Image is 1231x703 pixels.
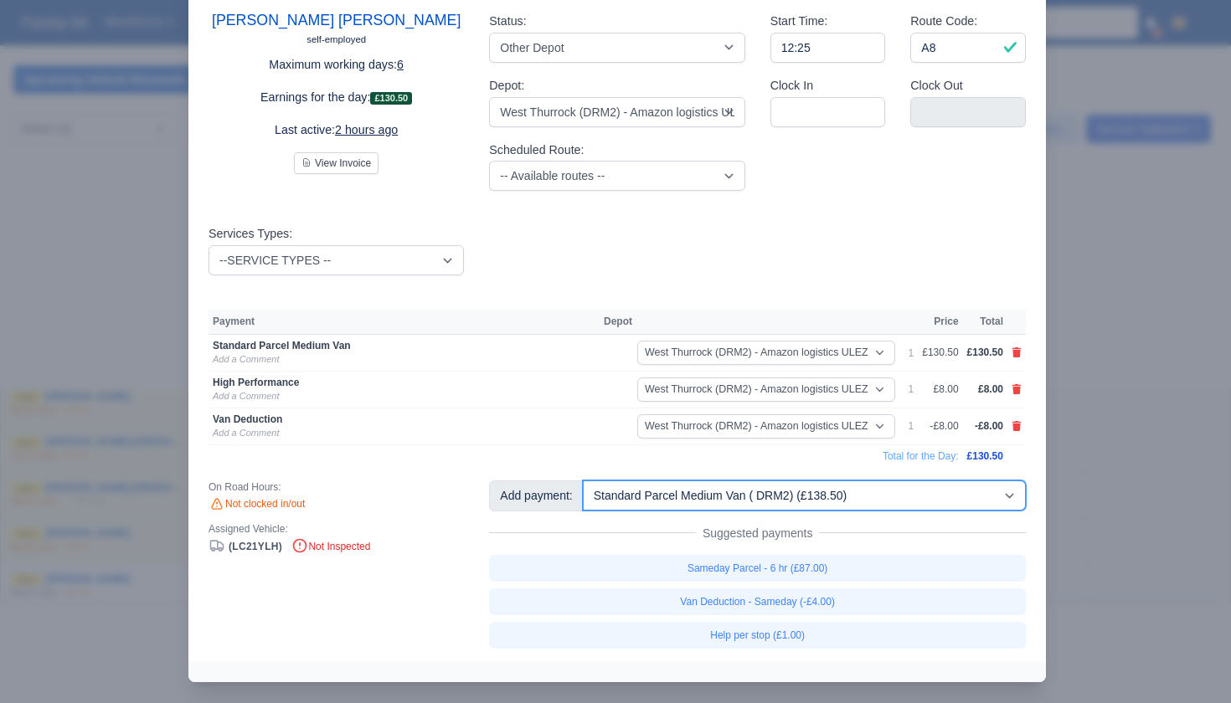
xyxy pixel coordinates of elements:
button: View Invoice [294,152,379,174]
div: Standard Parcel Medium Van [213,339,590,352]
small: self-employed [306,34,366,44]
p: Last active: [209,121,464,140]
label: Start Time: [770,12,828,31]
td: £8.00 [918,372,962,408]
div: 1 [909,346,914,360]
a: Van Deduction - Sameday (-£4.00) [489,588,1026,615]
span: Total for the Day: [883,450,959,462]
span: Not Inspected [291,541,370,552]
a: [PERSON_NAME] [PERSON_NAME] [212,12,461,28]
td: £130.50 [918,335,962,372]
div: 1 [909,382,914,396]
span: £8.00 [978,383,1003,395]
div: Add payment: [489,480,583,511]
th: Depot [600,310,904,335]
iframe: Chat Widget [1147,623,1231,703]
span: Suggested payments [696,525,820,541]
div: Not clocked in/out [209,497,464,512]
span: £130.50 [967,346,1003,358]
span: £130.50 [370,92,412,105]
label: Services Types: [209,224,292,244]
p: Maximum working days: [209,55,464,74]
label: Scheduled Route: [489,141,584,160]
span: -£8.00 [975,420,1003,432]
div: High Performance [213,376,590,389]
label: Clock In [770,76,813,95]
label: Clock Out [910,76,963,95]
a: Sameday Parcel - 6 hr (£87.00) [489,555,1026,582]
th: Payment [209,310,600,335]
div: 1 [909,419,914,433]
a: (LC21YLH) [209,541,282,552]
a: Help per stop (£1.00) [489,622,1026,649]
a: Add a Comment [213,428,279,438]
th: Total [963,310,1007,335]
div: Assigned Vehicle: [209,522,464,536]
a: Add a Comment [213,354,279,364]
label: Depot: [489,76,524,95]
label: Status: [489,12,526,31]
span: £130.50 [967,450,1003,462]
td: -£8.00 [918,408,962,444]
label: Route Code: [910,12,977,31]
div: Van Deduction [213,413,590,426]
u: 2 hours ago [335,123,398,136]
p: Earnings for the day: [209,88,464,107]
a: Add a Comment [213,391,279,401]
div: On Road Hours: [209,480,464,494]
th: Price [918,310,962,335]
u: 6 [397,58,404,71]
